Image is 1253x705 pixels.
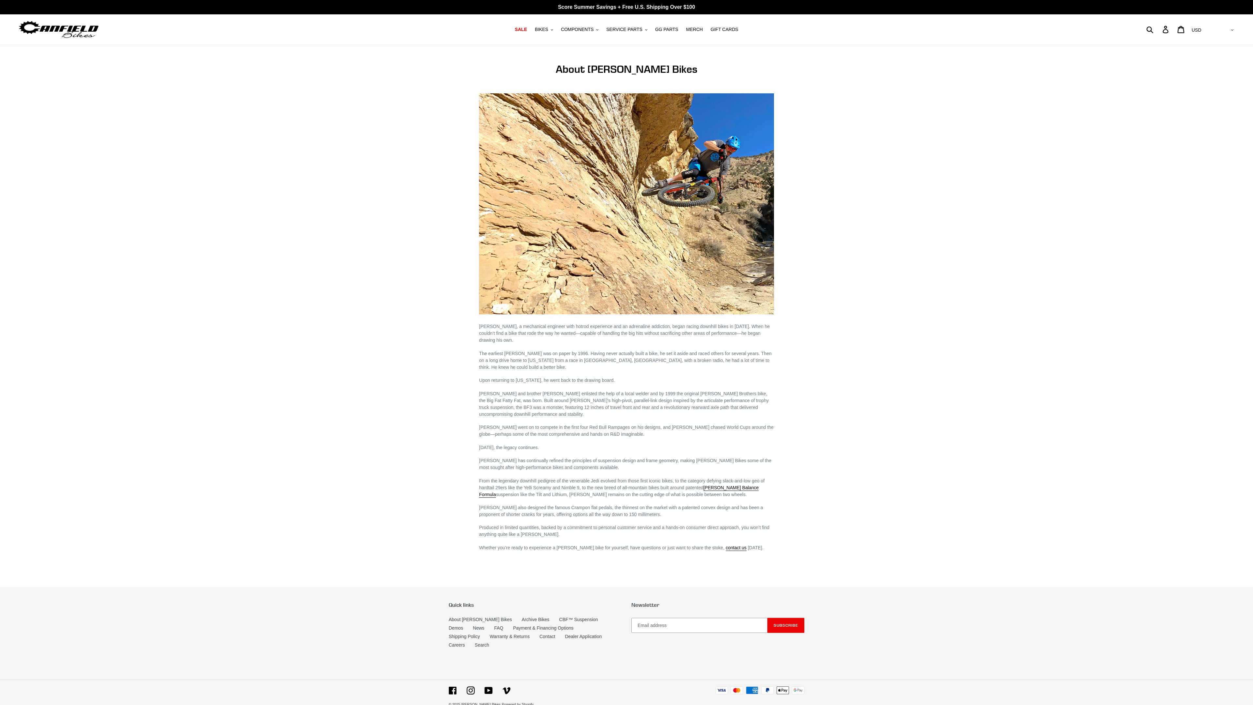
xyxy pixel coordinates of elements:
[707,25,742,34] a: GIFT CARDS
[473,625,484,631] a: News
[558,25,602,34] button: COMPONENTS
[565,634,602,639] a: Dealer Application
[479,457,774,471] p: [PERSON_NAME] has continually refined the principles of suspension design and frame geometry, mak...
[449,634,480,639] a: Shipping Policy
[774,623,798,628] span: Subscribe
[513,625,573,631] a: Payment & Financing Options
[479,524,774,538] p: Produced in limited quantities, backed by a commitment to personal customer service and a hands-o...
[1150,22,1167,37] input: Search
[522,617,549,622] a: Archive Bikes
[631,618,767,633] input: Email address
[18,19,100,40] img: Canfield Bikes
[479,93,774,315] img: Canfield-Lithium-Lance-2.jpg
[539,634,555,639] a: Contact
[494,625,503,631] a: FAQ
[767,618,804,633] button: Subscribe
[479,390,774,418] p: [PERSON_NAME] and brother [PERSON_NAME] enlisted the help of a local welder and by 1999 the origi...
[479,478,774,498] p: From the legendary downhill pedigree of the venerable Jedi evolved from those first iconic bikes,...
[512,25,530,34] a: SALE
[479,424,774,438] p: [PERSON_NAME] went on to compete in the first four Red Bull Rampages on his designs, and [PERSON_...
[532,25,556,34] button: BIKES
[606,27,642,32] span: SERVICE PARTS
[479,316,774,344] p: [PERSON_NAME], a mechanical engineer with hotrod experience and an adrenaline addiction, began ra...
[631,602,804,608] p: Newsletter
[561,27,594,32] span: COMPONENTS
[711,27,738,32] span: GIFT CARDS
[490,634,530,639] a: Warranty & Returns
[535,27,548,32] span: BIKES
[515,27,527,32] span: SALE
[449,625,463,631] a: Demos
[479,63,774,75] h1: About [PERSON_NAME] Bikes
[475,642,489,648] a: Search
[603,25,650,34] button: SERVICE PARTS
[686,27,703,32] span: MERCH
[652,25,682,34] a: GG PARTS
[449,602,622,608] p: Quick links
[449,617,512,622] a: About [PERSON_NAME] Bikes
[479,377,774,384] p: Upon returning to [US_STATE], he went back to the drawing board.
[479,544,774,551] p: Whether you’re ready to experience a [PERSON_NAME] bike for yourself, have questions or just want...
[683,25,706,34] a: MERCH
[479,504,774,518] p: [PERSON_NAME] also designed the famous Crampon flat pedals, the thinnest on the market with a pat...
[479,350,774,371] p: The earliest [PERSON_NAME] was on paper by 1996. Having never actually built a bike, he set it as...
[726,545,747,551] a: contact us
[655,27,678,32] span: GG PARTS
[559,617,598,622] a: CBF™ Suspension
[449,642,465,648] a: Careers
[479,444,774,451] p: [DATE], the legacy continues.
